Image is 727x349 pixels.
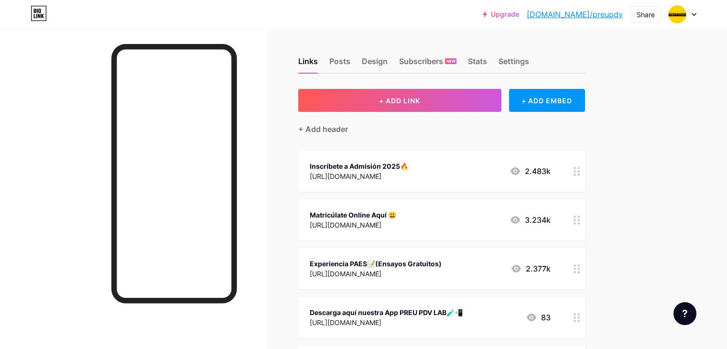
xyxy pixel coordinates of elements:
a: Upgrade [483,11,519,18]
div: [URL][DOMAIN_NAME] [310,220,396,230]
div: [URL][DOMAIN_NAME] [310,269,442,279]
div: Links [298,55,318,73]
div: Design [362,55,388,73]
div: Inscríbete a Admisión 2025🔥 [310,161,408,171]
div: Settings [499,55,529,73]
img: Preuniversitario Pedro de Valdivia [668,5,686,23]
button: + ADD LINK [298,89,501,112]
div: 2.483k [510,165,551,177]
div: + Add header [298,123,348,135]
span: NEW [446,58,456,64]
div: Experiencia PAES📝(Ensayos Gratuitos) [310,259,442,269]
div: Matricúlate Online Aquí 😃 [310,210,396,220]
div: [URL][DOMAIN_NAME] [310,171,408,181]
div: Share [637,10,655,20]
div: 2.377k [510,263,551,274]
div: Subscribers [399,55,456,73]
div: 83 [526,312,551,323]
a: [DOMAIN_NAME]/preupdv [527,9,623,20]
span: + ADD LINK [379,97,420,105]
div: + ADD EMBED [509,89,585,112]
div: [URL][DOMAIN_NAME] [310,317,463,327]
div: 3.234k [510,214,551,226]
div: Stats [468,55,487,73]
div: Posts [329,55,350,73]
div: Descarga aquí nuestra App PREU PDV LAB🧪📲 [310,307,463,317]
